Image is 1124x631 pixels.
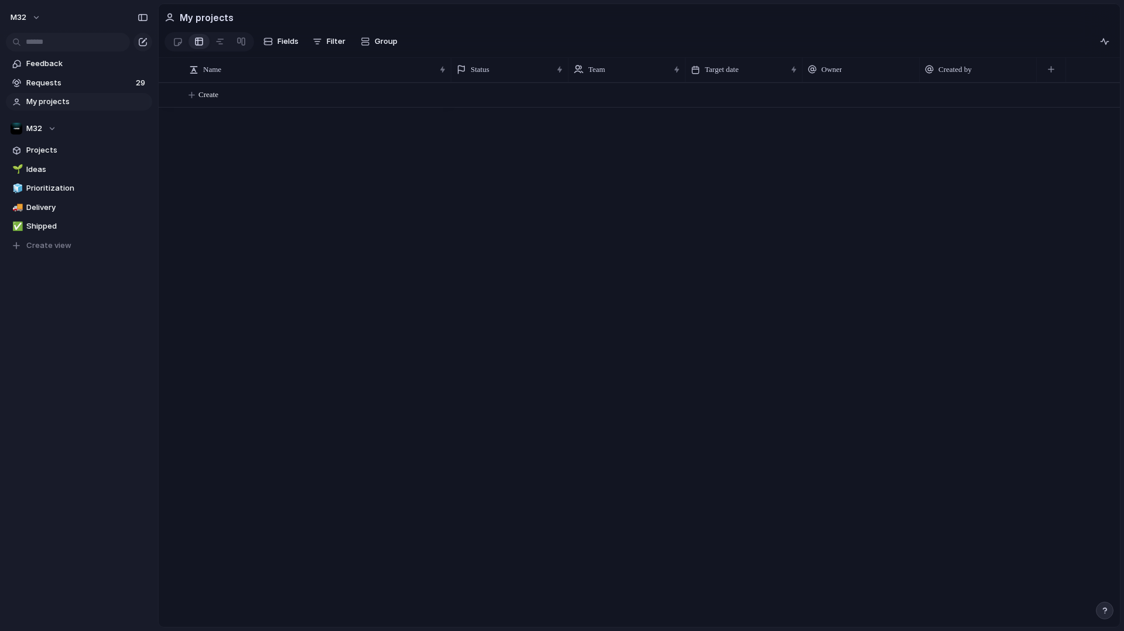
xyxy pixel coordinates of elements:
span: Created by [938,64,972,75]
span: Create view [26,240,71,251]
span: Target date [705,64,739,75]
span: Team [588,64,605,75]
h2: My projects [180,11,234,25]
button: 🌱 [11,164,22,175]
button: ✅ [11,220,22,232]
div: 🚚 [12,201,20,214]
span: My projects [26,96,148,108]
div: 🧊 [12,182,20,195]
div: ✅ [12,220,20,233]
a: Feedback [6,55,152,73]
span: Create [198,89,218,101]
span: Filter [327,36,345,47]
button: m32 [5,8,47,27]
span: M32 [26,123,42,135]
button: Create view [6,237,152,254]
span: Prioritization [26,182,148,194]
a: Requests29 [6,74,152,92]
span: m32 [11,12,26,23]
span: Status [471,64,489,75]
span: Projects [26,144,148,156]
button: Fields [259,32,303,51]
div: 🌱 [12,163,20,176]
span: Feedback [26,58,148,70]
span: Delivery [26,202,148,213]
button: M32 [6,120,152,137]
span: Requests [26,77,132,89]
a: My projects [6,93,152,111]
button: Filter [308,32,350,51]
span: Fields [277,36,299,47]
span: Group [375,36,397,47]
a: 🚚Delivery [6,199,152,216]
span: 29 [136,77,148,89]
a: Projects [6,142,152,159]
button: 🚚 [11,202,22,213]
button: Group [355,32,403,51]
span: Ideas [26,164,148,175]
span: Owner [821,64,842,75]
a: 🧊Prioritization [6,180,152,197]
button: 🧊 [11,182,22,194]
span: Name [203,64,221,75]
a: 🌱Ideas [6,161,152,178]
span: Shipped [26,220,148,232]
a: ✅Shipped [6,218,152,235]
